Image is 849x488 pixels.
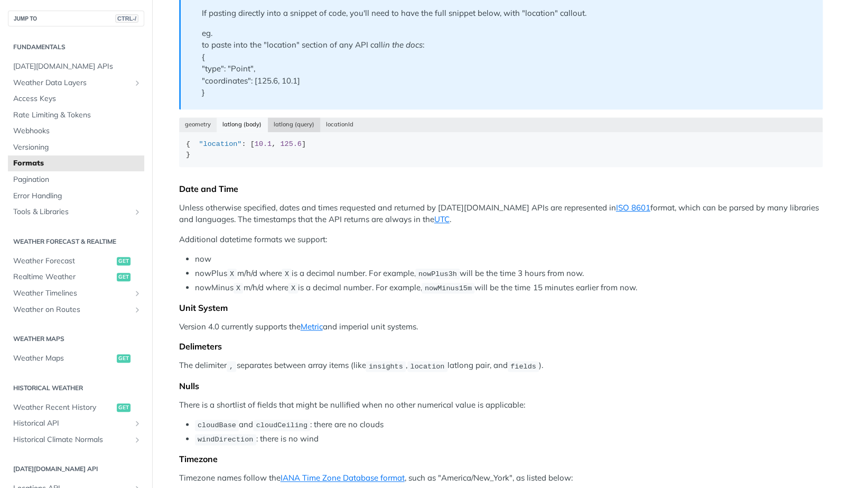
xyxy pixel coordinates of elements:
[179,341,823,352] div: Delimeters
[133,208,142,216] button: Show subpages for Tools & Libraries
[13,435,130,445] span: Historical Climate Normals
[13,272,114,282] span: Realtime Weather
[236,284,240,292] span: X
[13,61,142,72] span: [DATE][DOMAIN_NAME] APIs
[13,94,142,104] span: Access Keys
[8,204,144,220] a: Tools & LibrariesShow subpages for Tools & Libraries
[8,188,144,204] a: Error Handling
[195,282,823,294] li: nowMinus m/h/d where is a decimal number. For example, will be the time 15 minutes earlier from now.
[117,273,130,281] span: get
[13,78,130,88] span: Weather Data Layers
[425,284,472,292] span: nowMinus15m
[8,334,144,344] h2: Weather Maps
[195,433,823,445] li: : there is no wind
[198,421,236,429] span: cloudBase
[418,270,457,278] span: nowPlus3h
[510,362,536,370] span: fields
[195,253,823,265] li: now
[186,139,815,160] div: { : [ , ] }
[8,59,144,75] a: [DATE][DOMAIN_NAME] APIs
[8,42,144,52] h2: Fundamentals
[199,140,241,148] span: "location"
[8,172,144,188] a: Pagination
[179,234,823,246] p: Additional datetime formats we support:
[133,306,142,314] button: Show subpages for Weather on Routes
[202,7,812,20] p: If pasting directly into a snippet of code, you'll need to have the full snippet below, with "loc...
[13,256,114,266] span: Weather Forecast
[616,202,650,213] a: ISO 8601
[301,321,323,332] a: Metric
[179,472,823,484] p: Timezone names follow the , such as "America/New_York", as listed below:
[133,419,142,428] button: Show subpages for Historical API
[8,400,144,416] a: Weather Recent Historyget
[13,191,142,201] span: Error Handling
[133,79,142,87] button: Show subpages for Weather Data Layers
[13,418,130,429] span: Historical API
[13,142,142,153] span: Versioning
[117,403,130,412] span: get
[8,432,144,448] a: Historical Climate NormalsShow subpages for Historical Climate Normals
[256,421,307,429] span: cloudCeiling
[202,27,812,99] p: eg. to paste into the "location" section of any API call : { "type": "Point", "coordinates": [125...
[13,110,142,121] span: Rate Limiting & Tokens
[410,362,444,370] span: location
[229,362,234,370] span: ,
[8,237,144,246] h2: Weather Forecast & realtime
[195,268,823,280] li: nowPlus m/h/d where is a decimal number. For example, will be the time 3 hours from now.
[13,353,114,364] span: Weather Maps
[8,269,144,285] a: Realtime Weatherget
[268,117,321,132] button: latlong (query)
[179,202,823,226] p: Unless otherwise specified, dates and times requested and returned by [DATE][DOMAIN_NAME] APIs ar...
[383,40,423,50] em: in the docs
[179,117,217,132] button: geometry
[13,305,130,315] span: Weather on Routes
[369,362,403,370] span: insights
[8,464,144,474] h2: [DATE][DOMAIN_NAME] API
[179,399,823,411] p: There is a shortlist of fields that might be nullified when no other numerical value is applicable:
[179,360,823,372] p: The delimiter separates between array items (like , latlong pair, and ).
[198,436,253,444] span: windDirection
[8,11,144,26] button: JUMP TOCTRL-/
[8,155,144,171] a: Formats
[8,123,144,139] a: Webhooks
[8,91,144,107] a: Access Keys
[8,302,144,318] a: Weather on RoutesShow subpages for Weather on Routes
[117,257,130,265] span: get
[281,473,405,483] a: IANA Time Zone Database format
[8,75,144,91] a: Weather Data LayersShow subpages for Weather Data Layers
[115,14,138,23] span: CTRL-/
[179,183,823,194] div: Date and Time
[285,270,289,278] span: X
[8,286,144,301] a: Weather TimelinesShow subpages for Weather Timelines
[13,126,142,136] span: Webhooks
[8,416,144,431] a: Historical APIShow subpages for Historical API
[280,140,302,148] span: 125.6
[255,140,272,148] span: 10.1
[13,174,142,185] span: Pagination
[117,354,130,363] span: get
[179,381,823,391] div: Nulls
[8,383,144,393] h2: Historical Weather
[8,140,144,155] a: Versioning
[434,214,450,224] a: UTC
[13,158,142,169] span: Formats
[8,107,144,123] a: Rate Limiting & Tokens
[8,253,144,269] a: Weather Forecastget
[179,454,823,464] div: Timezone
[179,321,823,333] p: Version 4.0 currently supports the and imperial unit systems.
[179,302,823,313] div: Unit System
[195,419,823,431] li: and : there are no clouds
[133,436,142,444] button: Show subpages for Historical Climate Normals
[230,270,234,278] span: X
[133,289,142,298] button: Show subpages for Weather Timelines
[320,117,360,132] button: locationId
[8,351,144,366] a: Weather Mapsget
[13,207,130,217] span: Tools & Libraries
[291,284,295,292] span: X
[13,288,130,299] span: Weather Timelines
[13,402,114,413] span: Weather Recent History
